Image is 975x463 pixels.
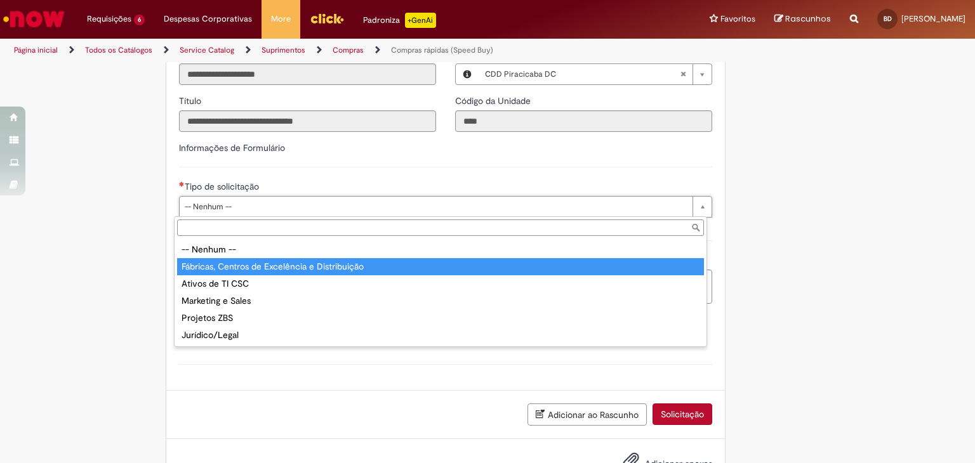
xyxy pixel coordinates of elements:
div: Ativos de TI CSC [177,275,704,292]
div: Fábricas, Centros de Excelência e Distribuição [177,258,704,275]
div: Marketing e Sales [177,292,704,310]
div: -- Nenhum -- [177,241,704,258]
div: Jurídico/Legal [177,327,704,344]
ul: Tipo de solicitação [175,238,706,346]
div: Projetos ZBS [177,310,704,327]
